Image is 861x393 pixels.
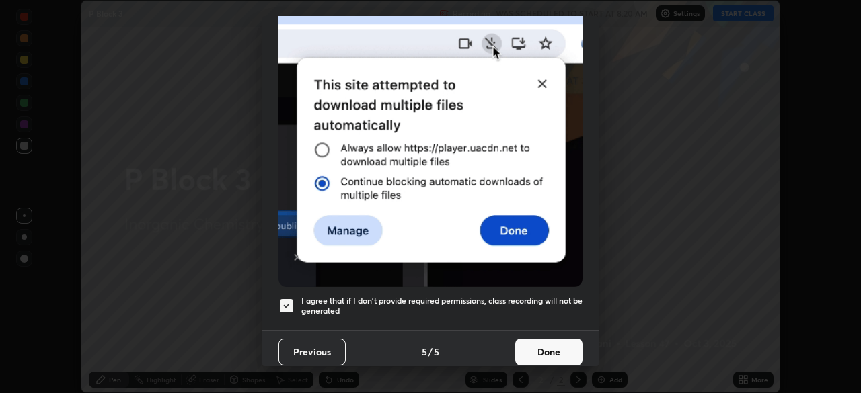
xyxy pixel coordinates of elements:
button: Done [515,339,583,365]
h4: 5 [434,345,439,359]
h5: I agree that if I don't provide required permissions, class recording will not be generated [301,296,583,316]
button: Previous [278,339,346,365]
h4: / [428,345,433,359]
h4: 5 [422,345,427,359]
